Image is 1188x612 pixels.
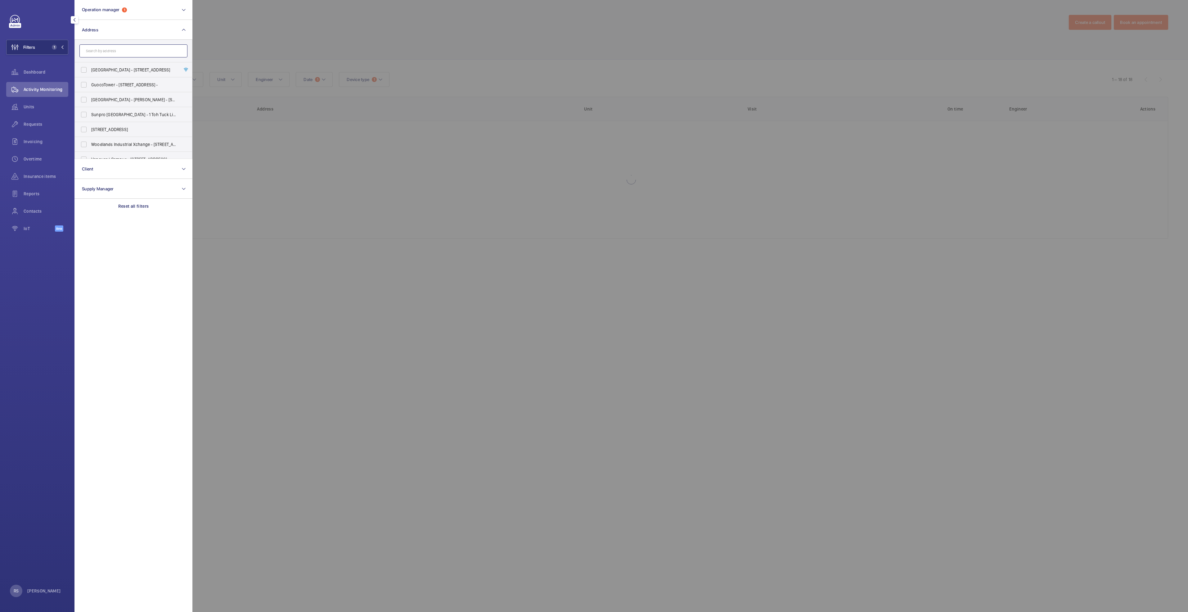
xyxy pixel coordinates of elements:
[24,138,68,145] span: Invoicing
[24,121,68,127] span: Requests
[24,69,68,75] span: Dashboard
[6,40,68,55] button: Filters1
[24,86,68,93] span: Activity Monitoring
[24,173,68,179] span: Insurance items
[52,45,57,50] span: 1
[24,191,68,197] span: Reports
[24,208,68,214] span: Contacts
[55,225,63,232] span: Beta
[24,225,55,232] span: IoT
[14,588,19,594] p: RS
[24,156,68,162] span: Overtime
[24,104,68,110] span: Units
[23,44,35,50] span: Filters
[27,588,61,594] p: [PERSON_NAME]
